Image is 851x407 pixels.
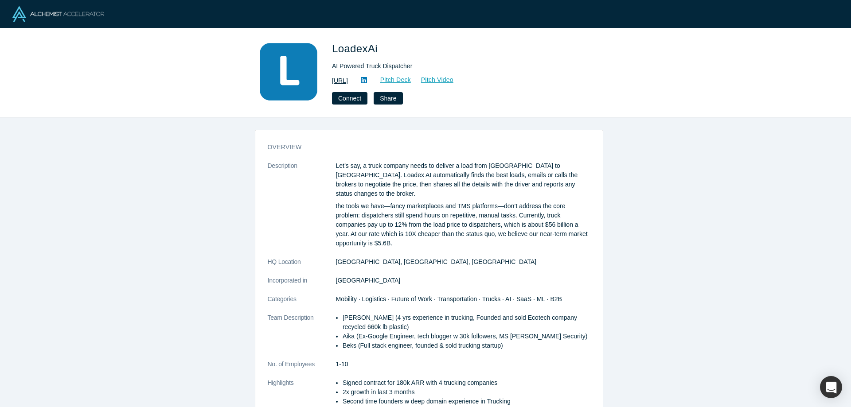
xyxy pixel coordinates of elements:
a: Pitch Deck [371,75,411,85]
li: [PERSON_NAME] (4 yrs experience in trucking, Founded and sold Ecotech company recycled 660k lb pl... [343,313,590,332]
img: LoadexAi's Logo [258,41,320,103]
dt: HQ Location [268,257,336,276]
dd: [GEOGRAPHIC_DATA], [GEOGRAPHIC_DATA], [GEOGRAPHIC_DATA] [336,257,590,267]
span: LoadexAi [332,43,381,54]
dd: [GEOGRAPHIC_DATA] [336,276,590,285]
li: 2x growth in last 3 months [343,388,590,397]
button: Share [374,92,402,105]
div: AI Powered Truck Dispatcher [332,62,580,71]
a: Pitch Video [411,75,454,85]
dt: Team Description [268,313,336,360]
dt: Categories [268,295,336,313]
p: the tools we have—fancy marketplaces and TMS platforms—don’t address the core problem: dispatcher... [336,202,590,248]
dt: Description [268,161,336,257]
span: Mobility · Logistics · Future of Work · Transportation · Trucks · AI · SaaS · ML · B2B [336,295,562,302]
li: Aika (Ex-Google Engineer, tech blogger w 30k followers, MS [PERSON_NAME] Security) [343,332,590,341]
dd: 1-10 [336,360,590,369]
p: Let’s say, a truck company needs to deliver a load from [GEOGRAPHIC_DATA] to [GEOGRAPHIC_DATA]. L... [336,161,590,198]
li: Signed contract for 180k ARR with 4 trucking companies [343,378,590,388]
a: [URL] [332,76,348,85]
h3: overview [268,143,578,152]
li: Beks (Full stack engineer, founded & sold trucking startup) [343,341,590,350]
dt: Incorporated in [268,276,336,295]
dt: No. of Employees [268,360,336,378]
img: Alchemist Logo [12,6,104,22]
button: Connect [332,92,367,105]
li: Second time founders w deep domain experience in Trucking [343,397,590,406]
